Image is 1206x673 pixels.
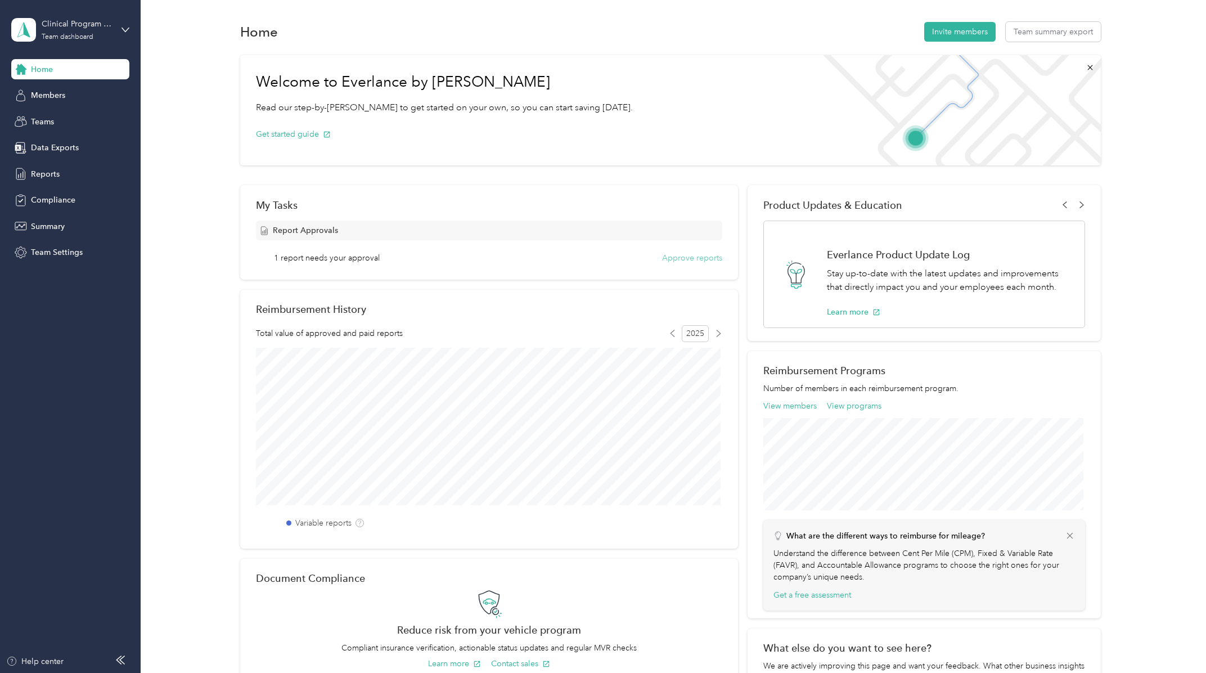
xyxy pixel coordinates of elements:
[31,221,65,232] span: Summary
[31,194,75,206] span: Compliance
[827,249,1072,261] h1: Everlance Product Update Log
[31,142,79,154] span: Data Exports
[31,116,54,128] span: Teams
[662,252,722,264] button: Approve reports
[1006,22,1101,42] button: Team summary export
[31,168,60,180] span: Reports
[295,517,352,529] label: Variable reports
[773,589,851,601] button: Get a free assessment
[773,548,1075,583] p: Understand the difference between Cent Per Mile (CPM), Fixed & Variable Rate (FAVR), and Accounta...
[763,400,817,412] button: View members
[1143,610,1206,673] iframe: Everlance-gr Chat Button Frame
[827,400,881,412] button: View programs
[763,642,1084,654] div: What else do you want to see here?
[763,365,1084,376] h2: Reimbursement Programs
[273,225,338,236] span: Report Approvals
[827,306,880,318] button: Learn more
[256,303,366,315] h2: Reimbursement History
[256,199,722,211] div: My Tasks
[256,128,331,140] button: Get started guide
[31,89,65,101] span: Members
[42,18,112,30] div: Clinical Program Team
[682,325,709,342] span: 2025
[42,34,93,41] div: Team dashboard
[240,26,278,38] h1: Home
[812,55,1100,165] img: Welcome to everlance
[256,73,633,91] h1: Welcome to Everlance by [PERSON_NAME]
[256,327,403,339] span: Total value of approved and paid reports
[256,101,633,115] p: Read our step-by-[PERSON_NAME] to get started on your own, so you can start saving [DATE].
[763,199,902,211] span: Product Updates & Education
[763,383,1084,394] p: Number of members in each reimbursement program.
[31,246,83,258] span: Team Settings
[256,624,722,636] h2: Reduce risk from your vehicle program
[31,64,53,75] span: Home
[786,530,985,542] p: What are the different ways to reimburse for mileage?
[6,656,64,667] button: Help center
[827,267,1072,294] p: Stay up-to-date with the latest updates and improvements that directly impact you and your employ...
[491,658,550,670] button: Contact sales
[428,658,481,670] button: Learn more
[924,22,996,42] button: Invite members
[256,572,365,584] h2: Document Compliance
[274,252,380,264] span: 1 report needs your approval
[256,642,722,654] p: Compliant insurance verification, actionable status updates and regular MVR checks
